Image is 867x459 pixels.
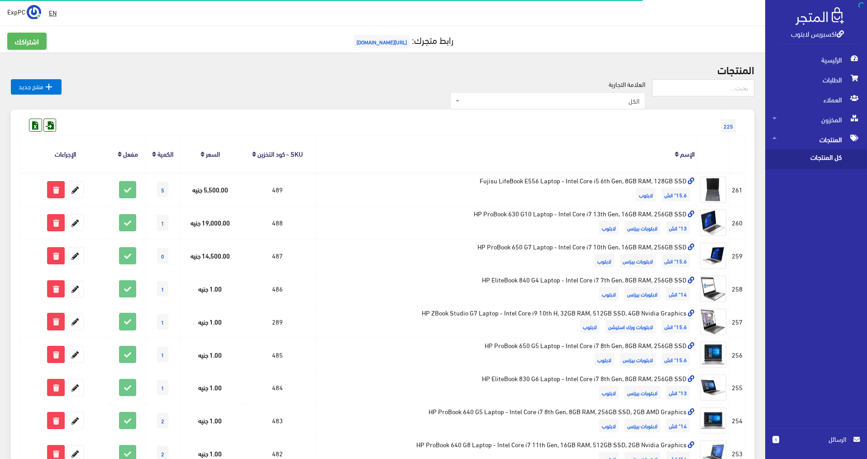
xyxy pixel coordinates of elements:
[772,149,841,169] span: كل المنتجات
[157,380,168,395] span: 1
[729,371,745,404] td: 255
[624,287,660,301] span: لابتوبات بيزنس
[620,254,656,268] span: لابتوبات بيزنس
[257,147,303,160] a: SKU - كود التخزين
[450,92,645,110] span: الكل
[772,90,860,110] span: العملاء
[240,272,315,305] td: 486
[240,305,315,338] td: 289
[7,33,47,50] a: اشتراكك
[662,254,690,268] span: 15.6" انش
[765,149,867,169] a: كل المنتجات
[772,50,860,70] span: الرئيسية
[599,386,619,399] span: لابتوب
[157,314,168,330] span: 1
[599,221,619,234] span: لابتوب
[700,275,727,302] img: hp-elitebook-840-g4-laptop-intel-core-i7-7th-gen-8gb-ram-256gb-ssd.jpg
[662,320,690,333] span: 15.6" انش
[729,272,745,305] td: 258
[729,338,745,371] td: 256
[729,173,745,206] td: 261
[352,31,453,48] a: رابط متجرك:[URL][DOMAIN_NAME]
[315,404,697,437] td: HP ProBook 640 G5 Laptop - Intel Core i7 8th Gen, 8GB RAM, 256GB SSD, 2GB AMD Graphics
[315,371,697,404] td: HP EliteBook 830 G6 Laptop - Intel Core i7 8th Gen, 8GB RAM, 256GB SSD
[157,347,168,362] span: 1
[580,320,600,333] span: لابتوب
[700,242,727,269] img: hp-probook-650-g7-laptop-intel-core-i7-10th-gen-16gb-ram-256gb-ssd.jpg
[180,206,240,239] td: 19,000.00 جنيه
[765,50,867,70] a: الرئيسية
[765,90,867,110] a: العملاء
[765,110,867,129] a: المخزون
[662,188,690,201] span: 15.6" انش
[180,239,240,272] td: 14,500.00 جنيه
[599,287,619,301] span: لابتوب
[666,287,690,301] span: 14" انش
[123,147,138,160] a: مفعل
[624,386,660,399] span: لابتوبات بيزنس
[662,353,690,366] span: 15.6" انش
[700,308,727,335] img: hp-zbook-studio-g7-laptop-intel-core-i9-10th-h-32gb-ram-512gb-ssd-4gb-nvidia-graphics.jpg
[157,182,168,197] span: 5
[315,272,697,305] td: HP EliteBook 840 G4 Laptop - Intel Core i7 7th Gen, 8GB RAM, 256GB SSD
[772,129,860,149] span: المنتجات
[595,254,614,268] span: لابتوب
[240,239,315,272] td: 487
[772,110,860,129] span: المخزون
[240,206,315,239] td: 488
[620,353,656,366] span: لابتوبات بيزنس
[796,7,844,25] img: .
[157,281,168,296] span: 1
[729,305,745,338] td: 257
[729,404,745,437] td: 254
[605,320,656,333] span: لابتوبات ورك استيشن
[20,135,111,173] th: الإجراءات
[636,188,656,201] span: لابتوب
[624,419,660,432] span: لابتوبات بيزنس
[315,305,697,338] td: HP ZBook Studio G7 Laptop - Intel Core i9 10th H, 32GB RAM, 512GB SSD, 4GB Nvidia Graphics
[157,215,168,230] span: 1
[772,434,860,454] a: 1 الرسائل
[772,436,779,443] span: 1
[180,338,240,371] td: 1.00 جنيه
[240,404,315,437] td: 483
[721,119,736,133] span: 225
[624,221,660,234] span: لابتوبات بيزنس
[240,371,315,404] td: 484
[180,371,240,404] td: 1.00 جنيه
[43,81,54,92] i: 
[11,79,62,95] a: منتج جديد
[680,147,695,160] a: الإسم
[240,173,315,206] td: 489
[315,173,697,206] td: Fujisu LifeBook E556 Laptop - Intel Core i5 6th Gen, 8GB RAM, 128GB SSD
[729,239,745,272] td: 259
[786,434,846,444] span: الرسائل
[595,353,614,366] span: لابتوب
[180,305,240,338] td: 1.00 جنيه
[354,35,410,48] span: [URL][DOMAIN_NAME]
[666,221,690,234] span: 13" انش
[700,341,727,368] img: hp-probook-650-g5-laptop-intel-core-i7-8th-gen-8gb-ram-256gb-ssd.jpg
[240,338,315,371] td: 485
[49,7,57,18] u: EN
[462,96,639,105] span: الكل
[666,386,690,399] span: 13" انش
[157,147,173,160] a: الكمية
[11,63,754,75] h2: المنتجات
[666,419,690,432] span: 14" انش
[609,79,645,89] label: العلامة التجارية
[157,413,168,428] span: 2
[599,419,619,432] span: لابتوب
[652,79,754,96] input: بحث...
[27,5,41,19] img: ...
[772,70,860,90] span: الطلبات
[206,147,220,160] a: السعر
[7,6,25,17] span: ExpPC
[180,272,240,305] td: 1.00 جنيه
[700,176,727,203] img: fujisu-lifebook-e556-laptop-intel-core-i5-6th-gen-8gb-ram-128gb-ssd.jpg
[700,407,727,434] img: hp-probook-640-g5-laptop-intel-core-i7-8th-gen-8gb-ram-256gb-ssd-2gb-amd-graphics.jpg
[315,338,697,371] td: HP ProBook 650 G5 Laptop - Intel Core i7 8th Gen, 8GB RAM, 256GB SSD
[180,173,240,206] td: 5,500.00 جنيه
[765,70,867,90] a: الطلبات
[315,206,697,239] td: HP ProBook 630 G10 Laptop - Intel Core i7 13th Gen, 16GB RAM, 256GB SSD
